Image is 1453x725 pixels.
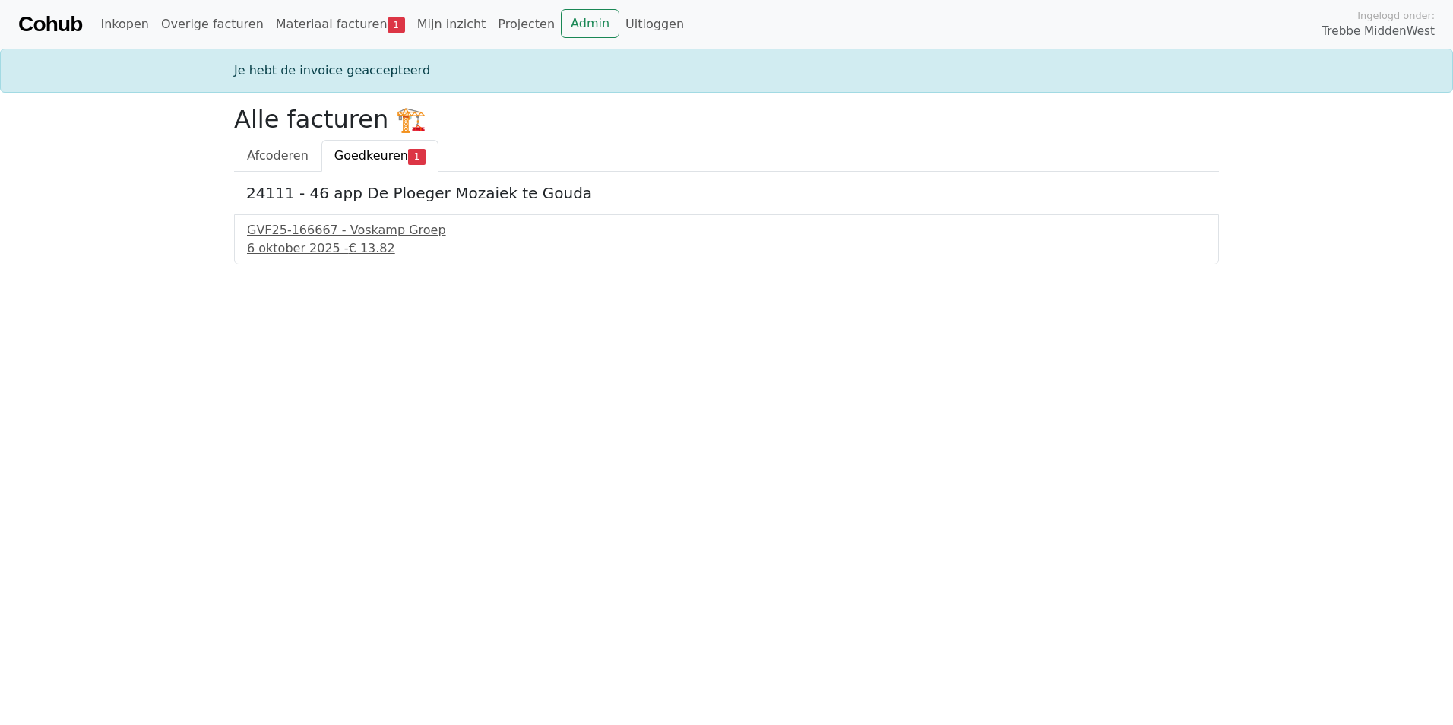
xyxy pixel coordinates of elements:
[247,221,1206,258] a: GVF25-166667 - Voskamp Groep6 oktober 2025 -€ 13.82
[388,17,405,33] span: 1
[411,9,492,40] a: Mijn inzicht
[1357,8,1435,23] span: Ingelogd onder:
[492,9,561,40] a: Projecten
[270,9,411,40] a: Materiaal facturen1
[349,241,395,255] span: € 13.82
[18,6,82,43] a: Cohub
[408,149,426,164] span: 1
[94,9,154,40] a: Inkopen
[155,9,270,40] a: Overige facturen
[247,148,309,163] span: Afcoderen
[225,62,1228,80] div: Je hebt de invoice geaccepteerd
[234,105,1219,134] h2: Alle facturen 🏗️
[619,9,690,40] a: Uitloggen
[247,239,1206,258] div: 6 oktober 2025 -
[247,221,1206,239] div: GVF25-166667 - Voskamp Groep
[321,140,438,172] a: Goedkeuren1
[234,140,321,172] a: Afcoderen
[246,184,1207,202] h5: 24111 - 46 app De Ploeger Mozaiek te Gouda
[561,9,619,38] a: Admin
[334,148,408,163] span: Goedkeuren
[1322,23,1435,40] span: Trebbe MiddenWest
